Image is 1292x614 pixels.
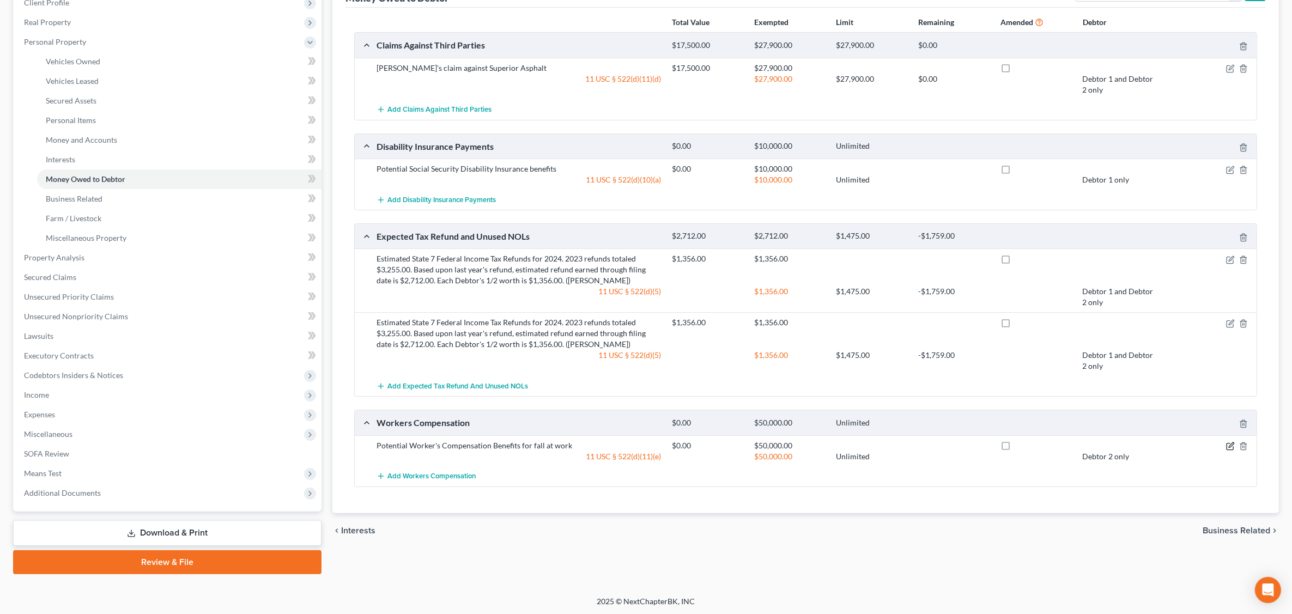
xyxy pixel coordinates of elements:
div: $0.00 [666,163,749,174]
div: -$1,759.00 [913,286,995,308]
span: Farm / Livestock [46,214,101,223]
div: $27,900.00 [830,74,913,95]
div: $17,500.00 [666,63,749,74]
a: Money and Accounts [37,130,322,150]
strong: Remaining [918,17,954,27]
div: $27,900.00 [749,74,831,95]
div: $27,900.00 [830,40,913,51]
a: Farm / Livestock [37,209,322,228]
div: $1,475.00 [830,231,913,241]
div: Potential Worker's Compensation Benefits for fall at work [371,440,666,451]
a: Business Related [37,189,322,209]
button: Business Related chevron_right [1203,526,1279,535]
div: Unlimited [830,418,913,428]
span: Add Disability Insurance Payments [387,196,496,204]
div: -$1,759.00 [913,350,995,372]
div: Disability Insurance Payments [371,141,666,152]
span: Miscellaneous Property [46,233,126,242]
button: Add Expected Tax Refund and Unused NOLs [377,376,528,396]
div: $10,000.00 [749,163,831,174]
div: $1,356.00 [749,350,831,372]
div: Potential Social Security Disability Insurance benefits [371,163,666,174]
div: $1,356.00 [666,253,749,264]
i: chevron_left [332,526,341,535]
span: Money and Accounts [46,135,117,144]
div: Open Intercom Messenger [1255,577,1281,603]
strong: Exempted [754,17,788,27]
strong: Amended [1000,17,1033,27]
button: Add Claims Against Third Parties [377,100,492,120]
a: Secured Claims [15,268,322,287]
span: Unsecured Nonpriority Claims [24,312,128,321]
div: Debtor 1 and Debtor 2 only [1077,350,1159,372]
div: Unlimited [830,141,913,151]
div: Debtor 1 only [1077,174,1159,185]
div: Estimated State 7 Federal Income Tax Refunds for 2024. 2023 refunds totaled $3,255.00. Based upon... [371,317,666,350]
a: Secured Assets [37,91,322,111]
a: Download & Print [13,520,322,546]
div: Unlimited [830,451,913,462]
span: Vehicles Leased [46,76,99,86]
span: Add Workers Compensation [387,472,476,481]
div: $0.00 [913,74,995,95]
div: Workers Compensation [371,417,666,428]
button: chevron_left Interests [332,526,375,535]
div: 11 USC § 522(d)(10)(a) [371,174,666,185]
div: Expected Tax Refund and Unused NOLs [371,230,666,242]
a: Unsecured Nonpriority Claims [15,307,322,326]
div: -$1,759.00 [913,231,995,241]
a: Miscellaneous Property [37,228,322,248]
span: Real Property [24,17,71,27]
strong: Total Value [672,17,709,27]
span: Unsecured Priority Claims [24,292,114,301]
span: Business Related [1203,526,1270,535]
div: 11 USC § 522(d)(5) [371,350,666,372]
div: $17,500.00 [666,40,749,51]
span: Means Test [24,469,62,478]
a: Review & File [13,550,322,574]
a: Executory Contracts [15,346,322,366]
a: Unsecured Priority Claims [15,287,322,307]
a: Vehicles Leased [37,71,322,91]
span: SOFA Review [24,449,69,458]
div: $0.00 [666,440,749,451]
div: $10,000.00 [749,174,831,185]
div: $50,000.00 [749,440,831,451]
span: Income [24,390,49,399]
span: Add Claims Against Third Parties [387,106,492,114]
span: Codebtors Insiders & Notices [24,370,123,380]
span: Interests [341,526,375,535]
span: Secured Assets [46,96,96,105]
div: 11 USC § 522(d)(11)(e) [371,451,666,462]
button: Add Workers Compensation [377,466,476,487]
span: Executory Contracts [24,351,94,360]
a: Property Analysis [15,248,322,268]
span: Interests [46,155,75,164]
div: $27,900.00 [749,40,831,51]
div: Claims Against Third Parties [371,39,666,51]
span: Lawsuits [24,331,53,341]
div: $1,356.00 [749,286,831,308]
a: Personal Items [37,111,322,130]
span: Secured Claims [24,272,76,282]
a: Vehicles Owned [37,52,322,71]
div: Estimated State 7 Federal Income Tax Refunds for 2024. 2023 refunds totaled $3,255.00. Based upon... [371,253,666,286]
i: chevron_right [1270,526,1279,535]
div: $27,900.00 [749,63,831,74]
span: Miscellaneous [24,429,72,439]
div: 11 USC § 522(d)(11)(d) [371,74,666,95]
a: Interests [37,150,322,169]
span: Expenses [24,410,55,419]
div: $1,356.00 [749,253,831,264]
span: Money Owed to Debtor [46,174,125,184]
span: Property Analysis [24,253,84,262]
button: Add Disability Insurance Payments [377,190,496,210]
a: Lawsuits [15,326,322,346]
div: $0.00 [666,418,749,428]
span: Vehicles Owned [46,57,100,66]
div: $1,475.00 [830,350,913,372]
div: $2,712.00 [749,231,831,241]
span: Business Related [46,194,102,203]
span: Add Expected Tax Refund and Unused NOLs [387,382,528,391]
div: Debtor 2 only [1077,451,1159,462]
